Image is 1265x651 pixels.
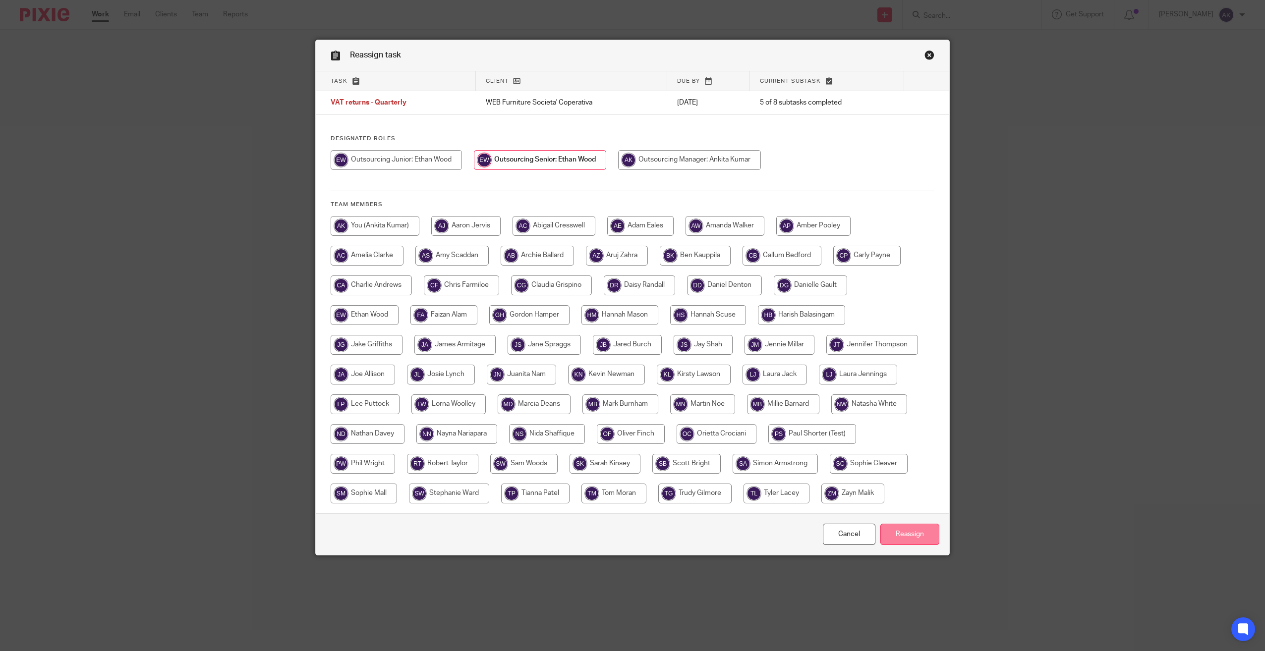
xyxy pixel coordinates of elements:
a: Close this dialog window [924,50,934,63]
td: 5 of 8 subtasks completed [750,91,904,115]
a: Close this dialog window [823,524,875,545]
input: Reassign [880,524,939,545]
span: Client [486,78,509,84]
span: VAT returns - Quarterly [331,100,406,107]
span: Current subtask [760,78,821,84]
h4: Designated Roles [331,135,934,143]
span: Due by [677,78,700,84]
p: [DATE] [677,98,740,108]
h4: Team members [331,201,934,209]
p: WEB Furniture Societa' Coperativa [486,98,658,108]
span: Task [331,78,347,84]
span: Reassign task [350,51,401,59]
